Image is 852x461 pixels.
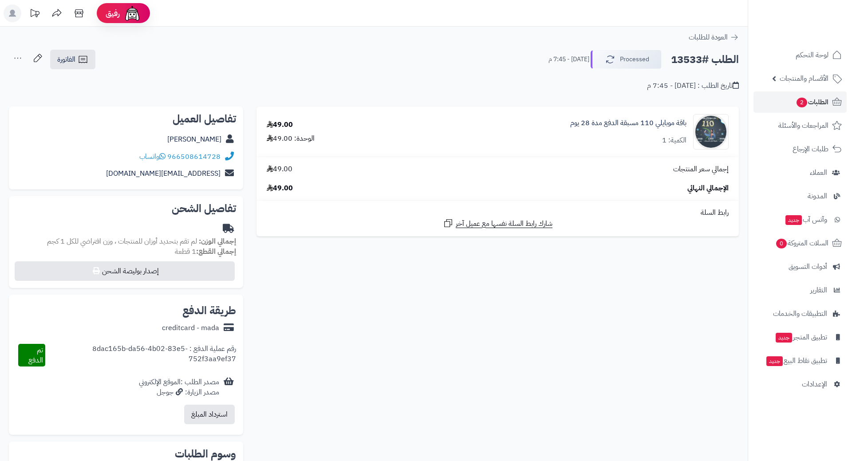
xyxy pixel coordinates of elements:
div: رقم عملية الدفع : 8dac165b-da56-4b02-83e5-752f3aa9ef37 [45,344,236,367]
a: واتساب [139,151,166,162]
a: العملاء [753,162,847,183]
a: تطبيق نقاط البيعجديد [753,350,847,371]
a: المدونة [753,185,847,207]
span: 49.00 [267,183,293,193]
span: التطبيقات والخدمات [773,307,827,320]
a: تحديثات المنصة [24,4,46,24]
span: لم تقم بتحديد أوزان للمنتجات ، وزن افتراضي للكل 1 كجم [47,236,197,247]
span: جديد [785,215,802,225]
a: العودة للطلبات [689,32,739,43]
span: شارك رابط السلة نفسها مع عميل آخر [456,219,552,229]
a: باقة موبايلي 110 مسبقة الدفع مدة 28 يوم [570,118,686,128]
a: الفاتورة [50,50,95,69]
img: ai-face.png [123,4,141,22]
span: الطلبات [796,96,828,108]
span: 2 [796,97,808,108]
span: جديد [766,356,783,366]
span: السلات المتروكة [775,237,828,249]
h2: الطلب #13533 [671,51,739,69]
a: الطلبات2 [753,91,847,113]
a: التقارير [753,280,847,301]
h2: تفاصيل الشحن [16,203,236,214]
a: لوحة التحكم [753,44,847,66]
span: الإعدادات [802,378,827,390]
div: الوحدة: 49.00 [267,134,315,144]
span: إجمالي سعر المنتجات [673,164,729,174]
a: [EMAIL_ADDRESS][DOMAIN_NAME] [106,168,221,179]
a: [PERSON_NAME] [167,134,221,145]
h2: وسوم الطلبات [16,449,236,459]
span: الأقسام والمنتجات [780,72,828,85]
div: الكمية: 1 [662,135,686,146]
span: جديد [776,333,792,343]
span: 0 [776,238,787,249]
a: شارك رابط السلة نفسها مع عميل آخر [443,218,552,229]
div: 49.00 [267,120,293,130]
small: [DATE] - 7:45 م [548,55,589,64]
span: تطبيق نقاط البيع [765,355,827,367]
strong: إجمالي الوزن: [199,236,236,247]
span: الإجمالي النهائي [687,183,729,193]
span: وآتس آب [785,213,827,226]
a: وآتس آبجديد [753,209,847,230]
div: creditcard - mada [162,323,219,333]
span: الفاتورة [57,54,75,65]
span: المدونة [808,190,827,202]
a: التطبيقات والخدمات [753,303,847,324]
a: 966508614728 [167,151,221,162]
div: رابط السلة [260,208,735,218]
small: 1 قطعة [175,246,236,257]
h2: طريقة الدفع [182,305,236,316]
a: السلات المتروكة0 [753,232,847,254]
a: تطبيق المتجرجديد [753,327,847,348]
span: التقارير [810,284,827,296]
span: العودة للطلبات [689,32,728,43]
button: إصدار بوليصة الشحن [15,261,235,281]
span: المراجعات والأسئلة [778,119,828,132]
span: رفيق [106,8,120,19]
span: العملاء [810,166,827,179]
span: أدوات التسويق [789,260,827,273]
button: Processed [591,50,662,69]
h2: تفاصيل العميل [16,114,236,124]
img: 1757644904-images%20(2)-90x90.jpeg [694,114,728,150]
strong: إجمالي القطع: [196,246,236,257]
img: logo-2.png [792,7,844,25]
span: طلبات الإرجاع [793,143,828,155]
div: مصدر الزيارة: جوجل [139,387,219,398]
a: الإعدادات [753,374,847,395]
div: مصدر الطلب :الموقع الإلكتروني [139,377,219,398]
span: لوحة التحكم [796,49,828,61]
button: استرداد المبلغ [184,405,235,424]
div: تاريخ الطلب : [DATE] - 7:45 م [647,81,739,91]
span: تطبيق المتجر [775,331,827,343]
a: طلبات الإرجاع [753,138,847,160]
span: 49.00 [267,164,292,174]
span: تم الدفع [28,345,43,366]
a: المراجعات والأسئلة [753,115,847,136]
a: أدوات التسويق [753,256,847,277]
